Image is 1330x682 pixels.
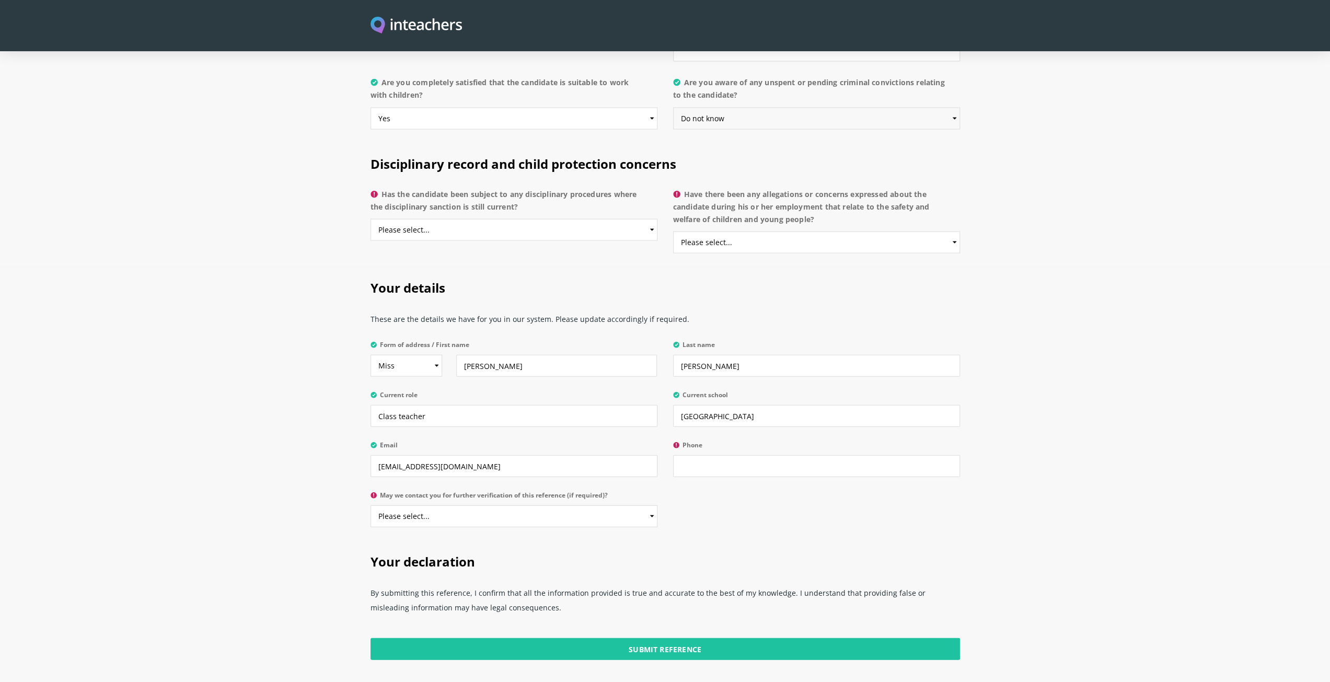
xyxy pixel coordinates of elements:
[371,279,445,296] span: Your details
[371,442,657,455] label: Email
[371,76,657,108] label: Are you completely satisfied that the candidate is suitable to work with children?
[371,553,475,570] span: Your declaration
[371,582,960,626] p: By submitting this reference, I confirm that all the information provided is true and accurate to...
[371,391,657,405] label: Current role
[673,76,960,108] label: Are you aware of any unspent or pending criminal convictions relating to the candidate?
[371,155,676,172] span: Disciplinary record and child protection concerns
[371,17,462,35] a: Visit this site's homepage
[673,188,960,232] label: Have there been any allegations or concerns expressed about the candidate during his or her emplo...
[371,308,960,337] p: These are the details we have for you in our system. Please update accordingly if required.
[371,492,657,505] label: May we contact you for further verification of this reference (if required)?
[673,442,960,455] label: Phone
[673,341,960,355] label: Last name
[371,188,657,219] label: Has the candidate been subject to any disciplinary procedures where the disciplinary sanction is ...
[371,341,657,355] label: Form of address / First name
[673,391,960,405] label: Current school
[371,638,960,660] input: Submit Reference
[371,17,462,35] img: Inteachers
